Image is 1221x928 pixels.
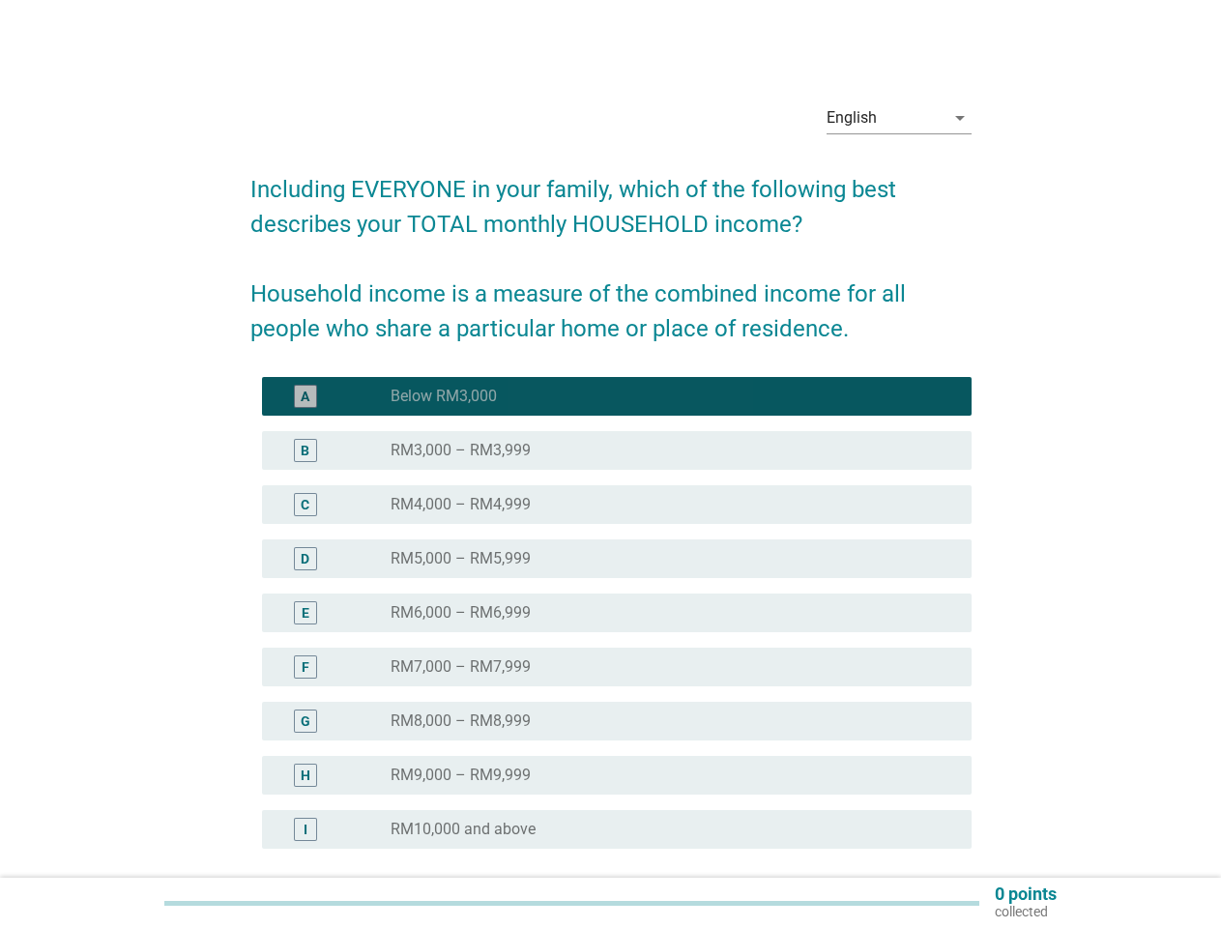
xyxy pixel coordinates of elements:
p: collected [995,903,1057,920]
div: H [301,766,310,786]
div: E [302,603,309,623]
div: English [827,109,877,127]
i: arrow_drop_down [948,106,972,130]
label: RM10,000 and above [391,820,536,839]
h2: Including EVERYONE in your family, which of the following best describes your TOTAL monthly HOUSE... [250,153,972,346]
div: D [301,549,309,569]
div: G [301,711,310,732]
div: A [301,387,309,407]
label: RM6,000 – RM6,999 [391,603,531,623]
label: RM8,000 – RM8,999 [391,711,531,731]
div: C [301,495,309,515]
label: RM4,000 – RM4,999 [391,495,531,514]
label: Below RM3,000 [391,387,497,406]
div: B [301,441,309,461]
div: F [302,657,309,678]
label: RM7,000 – RM7,999 [391,657,531,677]
div: I [304,820,307,840]
label: RM5,000 – RM5,999 [391,549,531,568]
label: RM3,000 – RM3,999 [391,441,531,460]
p: 0 points [995,885,1057,903]
label: RM9,000 – RM9,999 [391,766,531,785]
